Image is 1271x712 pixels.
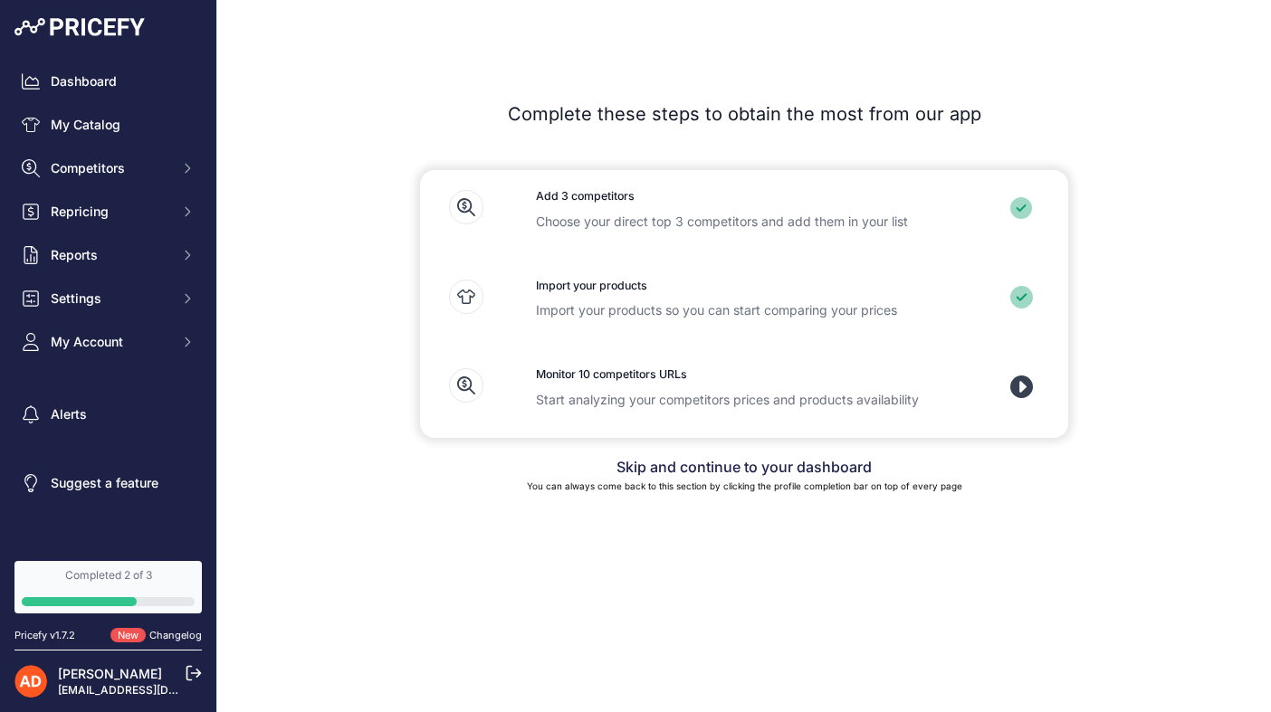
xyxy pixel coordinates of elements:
a: [PERSON_NAME] [58,666,162,681]
small: You can always come back to this section by clicking the profile completion bar on top of every page [527,480,962,491]
a: Suggest a feature [14,467,202,499]
p: Import your products so you can start comparing your prices [536,301,952,319]
button: Competitors [14,152,202,185]
a: Alerts [14,398,202,431]
nav: Sidebar [14,65,202,539]
p: Start analyzing your competitors prices and products availability [536,391,952,409]
span: Settings [51,290,169,308]
h1: Getting Started [232,43,1257,80]
a: Skip and continue to your dashboard [616,458,872,476]
div: Completed 2 of 3 [22,568,195,583]
a: [EMAIL_ADDRESS][DOMAIN_NAME] [58,683,247,697]
button: Reports [14,239,202,271]
a: Completed 2 of 3 [14,561,202,613]
a: Changelog [149,629,202,641]
a: Dashboard [14,65,202,98]
span: Repricing [51,203,169,221]
div: Pricefy v1.7.2 [14,628,75,643]
span: New [110,628,146,643]
img: Pricefy Logo [14,18,145,36]
button: My Account [14,326,202,358]
button: Repricing [14,195,202,228]
h3: Import your products [536,278,952,295]
h3: Add 3 competitors [536,188,952,205]
button: Settings [14,282,202,315]
p: Choose your direct top 3 competitors and add them in your list [536,213,952,231]
span: My Account [51,333,169,351]
a: My Catalog [14,109,202,141]
p: Complete these steps to obtain the most from our app [232,101,1257,127]
span: Reports [51,246,169,264]
h3: Monitor 10 competitors URLs [536,366,952,384]
span: Competitors [51,159,169,177]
